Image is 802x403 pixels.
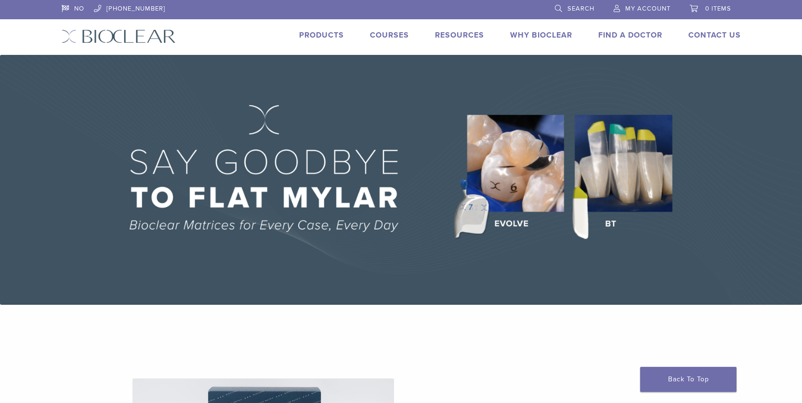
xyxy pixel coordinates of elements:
[299,30,344,40] a: Products
[370,30,409,40] a: Courses
[705,5,731,13] span: 0 items
[567,5,594,13] span: Search
[510,30,572,40] a: Why Bioclear
[640,367,736,392] a: Back To Top
[435,30,484,40] a: Resources
[62,29,176,43] img: Bioclear
[688,30,741,40] a: Contact Us
[625,5,671,13] span: My Account
[598,30,662,40] a: Find A Doctor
